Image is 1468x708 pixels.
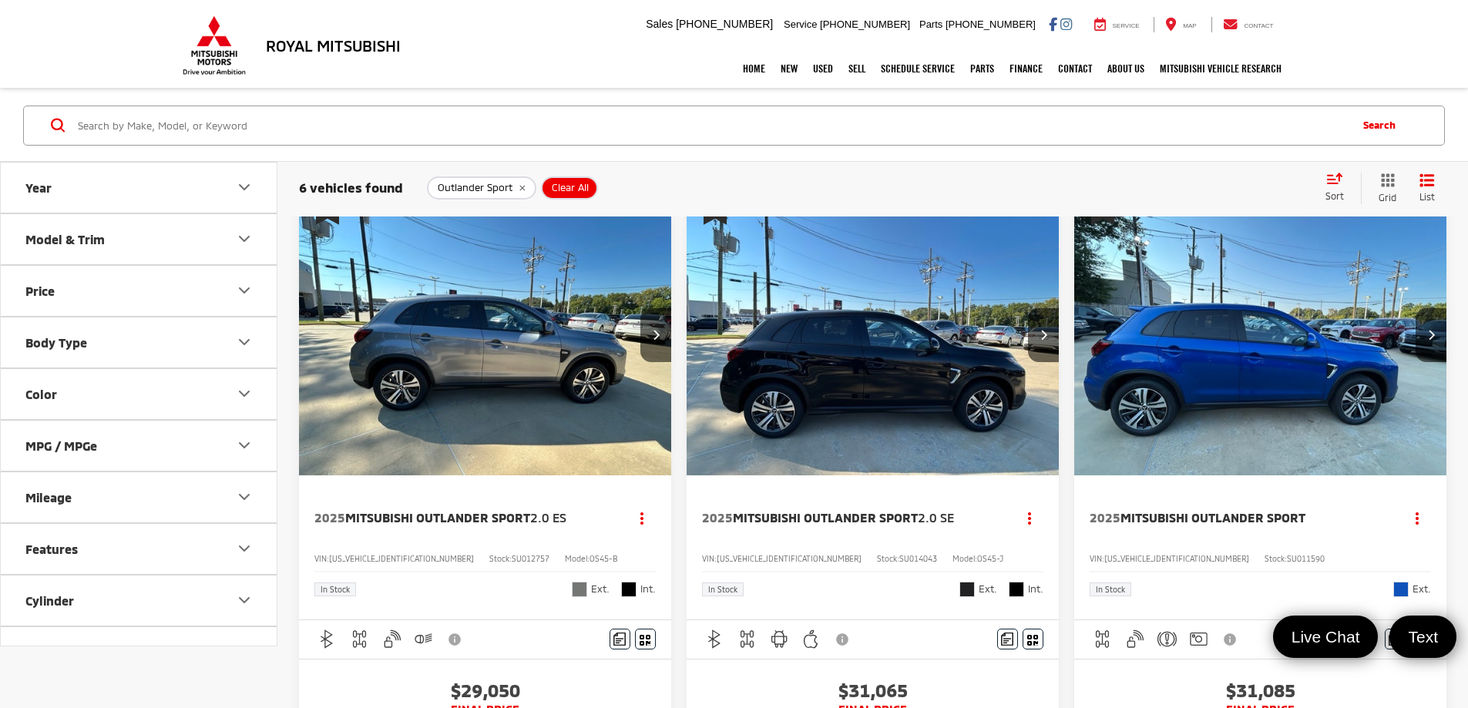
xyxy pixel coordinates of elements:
span: Model: [952,554,977,563]
img: 2025 Mitsubishi Outlander Sport Base [1073,196,1448,477]
button: View Disclaimer [830,623,856,656]
button: Next image [640,308,671,362]
span: List [1419,190,1435,203]
button: Search [1348,106,1418,144]
span: Black [621,582,637,597]
a: 2025 Mitsubishi Outlander Sport Base2025 Mitsubishi Outlander Sport Base2025 Mitsubishi Outlander... [1073,196,1448,475]
img: Comments [1389,633,1401,646]
div: MPG / MPGe [235,436,254,455]
div: Body Type [235,333,254,351]
span: Service [1113,22,1140,29]
button: Next image [1416,308,1446,362]
button: Body TypeBody Type [1,317,278,367]
span: $31,065 [702,679,1043,702]
span: SU014043 [899,554,937,563]
a: Contact [1211,17,1285,32]
button: Clear All [541,176,598,200]
span: Mercury Gray Metallic [572,582,587,597]
button: View Disclaimer [1218,623,1244,656]
a: 2025Mitsubishi Outlander Sport2.0 ES [314,509,613,526]
button: Comments [997,629,1018,649]
span: Stock: [1265,554,1287,563]
div: 2025 Mitsubishi Outlander Sport 2.0 SE 0 [686,196,1060,475]
button: View Disclaimer [442,623,469,656]
span: In Stock [1096,586,1125,593]
span: Ext. [979,582,997,596]
span: [US_VEHICLE_IDENTIFICATION_NUMBER] [1104,554,1249,563]
span: VIN: [1090,554,1104,563]
div: Price [25,283,55,297]
button: YearYear [1,162,278,212]
button: ColorColor [1,368,278,418]
img: Bluetooth® [705,629,724,649]
span: Sales [646,18,673,30]
span: Stock: [489,554,512,563]
a: Facebook: Click to visit our Facebook page [1049,18,1057,30]
div: Price [235,281,254,300]
div: Mileage [235,488,254,506]
a: Home [735,49,773,88]
div: Model & Trim [235,230,254,248]
span: In Stock [708,586,737,593]
a: Text [1389,616,1456,658]
i: Window Sticker [1027,633,1038,646]
span: Map [1183,22,1196,29]
div: Color [25,386,57,401]
span: Mitsubishi Outlander Sport [1120,510,1305,525]
span: SU011590 [1287,554,1325,563]
button: MileageMileage [1,471,278,522]
a: Service [1083,17,1151,32]
span: Int. [640,582,656,596]
div: 2025 Mitsubishi Outlander Sport Base 0 [1073,196,1448,475]
span: Labrador Black Pearl [959,582,975,597]
img: Mitsubishi [180,15,249,75]
span: Stock: [877,554,899,563]
a: Finance [1002,49,1050,88]
a: Mitsubishi Vehicle Research [1152,49,1289,88]
a: New [773,49,805,88]
button: MPG / MPGeMPG / MPGe [1,420,278,470]
img: Comments [613,633,626,646]
a: Map [1154,17,1208,32]
span: Contact [1244,22,1273,29]
a: 2025 Mitsubishi Outlander Sport 2.0 SE2025 Mitsubishi Outlander Sport 2.0 SE2025 Mitsubishi Outla... [686,196,1060,475]
img: Bluetooth® [317,629,337,649]
i: Window Sticker [640,633,650,646]
span: Text [1400,626,1446,647]
a: Sell [841,49,873,88]
a: 2025 Mitsubishi Outlander Sport 2.0 ES2025 Mitsubishi Outlander Sport 2.0 ES2025 Mitsubishi Outla... [298,196,673,475]
span: Ext. [591,582,610,596]
span: Int. [1028,582,1043,596]
h3: Royal Mitsubishi [266,37,401,54]
span: Live Chat [1284,626,1368,647]
img: Apple CarPlay [801,629,821,649]
span: [US_VEHICLE_IDENTIFICATION_NUMBER] [717,554,862,563]
a: Instagram: Click to visit our Instagram page [1060,18,1072,30]
span: Blue [1393,582,1409,597]
img: Emergency Brake Assist [1157,629,1177,649]
div: Features [235,539,254,558]
span: 2.0 ES [530,510,566,525]
button: Comments [610,629,630,649]
a: 2025Mitsubishi Outlander Sport2.0 SE [702,509,1001,526]
a: About Us [1100,49,1152,88]
span: 2.0 SE [918,510,954,525]
span: 6 vehicles found [299,180,403,195]
span: 2025 [702,510,733,525]
span: VIN: [314,554,329,563]
button: CylinderCylinder [1,575,278,625]
span: $29,050 [314,679,656,702]
input: Search by Make, Model, or Keyword [76,106,1348,143]
a: Live Chat [1273,616,1379,658]
img: 4WD/AWD [1093,629,1112,649]
span: [US_VEHICLE_IDENTIFICATION_NUMBER] [329,554,474,563]
button: Engine SizeEngine Size [1,626,278,676]
div: Engine Size [25,644,92,659]
a: Contact [1050,49,1100,88]
span: OS45-B [590,554,617,563]
span: Outlander Sport [438,182,512,194]
button: remove Outlander%20Sport [427,176,536,200]
span: Sort [1325,190,1344,200]
button: List View [1408,172,1446,203]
